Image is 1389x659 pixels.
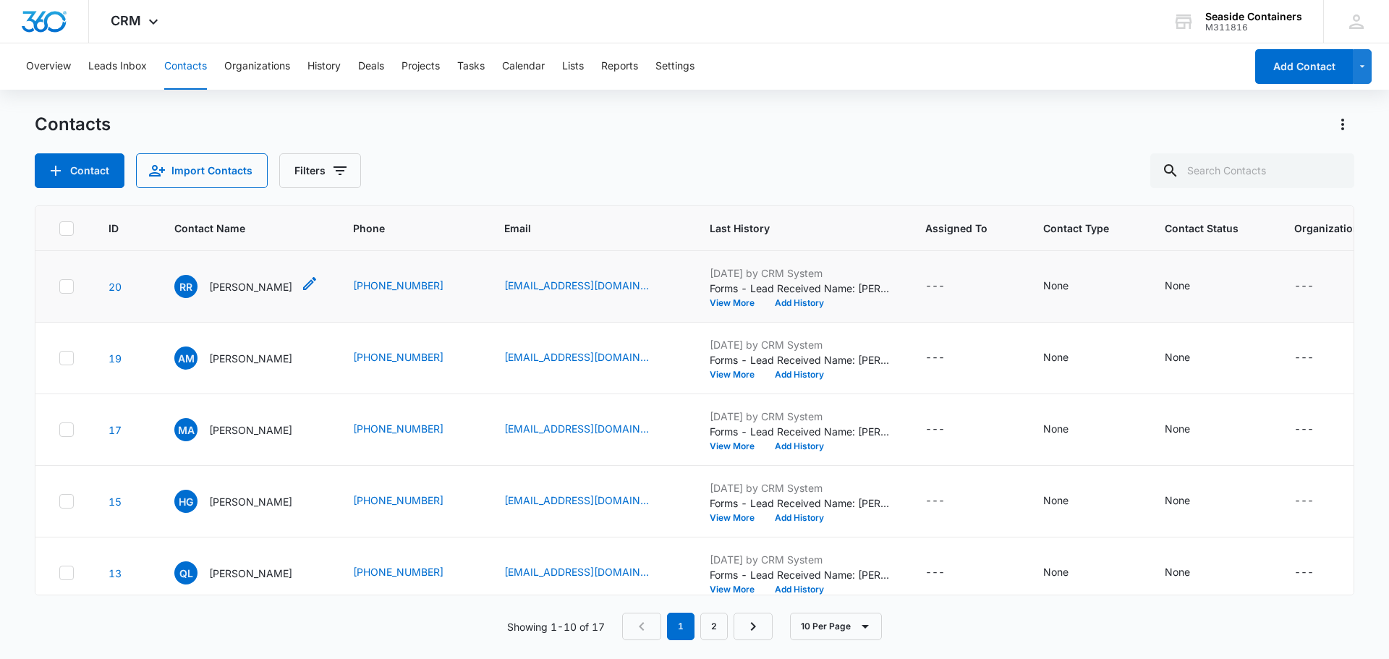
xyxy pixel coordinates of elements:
[109,281,122,293] a: Navigate to contact details page for Robert Ramirez
[174,346,197,370] span: AM
[1294,278,1314,295] div: ---
[1294,349,1314,367] div: ---
[174,490,197,513] span: HG
[164,43,207,90] button: Contacts
[174,221,297,236] span: Contact Name
[1043,349,1095,367] div: Contact Type - None - Select to Edit Field
[1165,564,1216,582] div: Contact Status - None - Select to Edit Field
[111,13,141,28] span: CRM
[1043,278,1069,293] div: None
[601,43,638,90] button: Reports
[1165,493,1216,510] div: Contact Status - None - Select to Edit Field
[1294,564,1314,582] div: ---
[925,278,945,295] div: ---
[504,564,675,582] div: Email - qmlong87@gmail.com - Select to Edit Field
[353,493,470,510] div: Phone - (830) 522-0097 - Select to Edit Field
[667,613,694,640] em: 1
[174,490,318,513] div: Contact Name - Homer Gonzalez - Select to Edit Field
[925,493,971,510] div: Assigned To - - Select to Edit Field
[109,352,122,365] a: Navigate to contact details page for Ada Mott
[504,221,654,236] span: Email
[710,585,765,594] button: View More
[88,43,147,90] button: Leads Inbox
[209,566,292,581] p: [PERSON_NAME]
[174,275,318,298] div: Contact Name - Robert Ramirez - Select to Edit Field
[1294,564,1340,582] div: Organization - - Select to Edit Field
[1294,349,1340,367] div: Organization - - Select to Edit Field
[504,278,649,293] a: [EMAIL_ADDRESS][DOMAIN_NAME]
[209,351,292,366] p: [PERSON_NAME]
[710,514,765,522] button: View More
[502,43,545,90] button: Calendar
[109,221,119,236] span: ID
[1294,221,1359,236] span: Organization
[504,493,675,510] div: Email - ghomer19@yahoo.com - Select to Edit Field
[307,43,341,90] button: History
[1043,493,1069,508] div: None
[710,409,891,424] p: [DATE] by CRM System
[109,496,122,508] a: Navigate to contact details page for Homer Gonzalez
[35,114,111,135] h1: Contacts
[710,352,891,367] p: Forms - Lead Received Name: [PERSON_NAME] Email: [EMAIL_ADDRESS][DOMAIN_NAME] Phone: [PHONE_NUMBE...
[402,43,440,90] button: Projects
[710,281,891,296] p: Forms - Lead Received Name: [PERSON_NAME] Email: [EMAIL_ADDRESS][DOMAIN_NAME] Phone: [PHONE_NUMBE...
[174,561,318,584] div: Contact Name - Quintin Long - Select to Edit Field
[1165,421,1216,438] div: Contact Status - None - Select to Edit Field
[1165,421,1190,436] div: None
[925,493,945,510] div: ---
[1294,278,1340,295] div: Organization - - Select to Edit Field
[765,442,834,451] button: Add History
[35,153,124,188] button: Add Contact
[1205,22,1302,33] div: account id
[1165,349,1216,367] div: Contact Status - None - Select to Edit Field
[1165,221,1239,236] span: Contact Status
[710,337,891,352] p: [DATE] by CRM System
[1165,349,1190,365] div: None
[710,370,765,379] button: View More
[353,564,470,582] div: Phone - (726) 242-3233 - Select to Edit Field
[1043,278,1095,295] div: Contact Type - None - Select to Edit Field
[209,422,292,438] p: [PERSON_NAME]
[353,349,443,365] a: [PHONE_NUMBER]
[457,43,485,90] button: Tasks
[1043,349,1069,365] div: None
[925,349,945,367] div: ---
[504,421,649,436] a: [EMAIL_ADDRESS][DOMAIN_NAME]
[174,275,197,298] span: RR
[710,424,891,439] p: Forms - Lead Received Name: [PERSON_NAME] Email: [EMAIL_ADDRESS][DOMAIN_NAME] Phone: [PHONE_NUMBE...
[353,278,443,293] a: [PHONE_NUMBER]
[174,418,318,441] div: Contact Name - Mary Ann Scott - Select to Edit Field
[1165,564,1190,579] div: None
[765,514,834,522] button: Add History
[504,493,649,508] a: [EMAIL_ADDRESS][DOMAIN_NAME]
[353,278,470,295] div: Phone - (361) 739-2221 - Select to Edit Field
[504,349,649,365] a: [EMAIL_ADDRESS][DOMAIN_NAME]
[1294,421,1314,438] div: ---
[507,619,605,634] p: Showing 1-10 of 17
[109,567,122,579] a: Navigate to contact details page for Quintin Long
[109,424,122,436] a: Navigate to contact details page for Mary Ann Scott
[504,564,649,579] a: [EMAIL_ADDRESS][DOMAIN_NAME]
[1294,421,1340,438] div: Organization - - Select to Edit Field
[925,564,945,582] div: ---
[504,349,675,367] div: Email - amott@cecnrg.com - Select to Edit Field
[353,564,443,579] a: [PHONE_NUMBER]
[622,613,773,640] nav: Pagination
[279,153,361,188] button: Filters
[655,43,694,90] button: Settings
[710,442,765,451] button: View More
[1294,493,1340,510] div: Organization - - Select to Edit Field
[504,421,675,438] div: Email - gma12mary@yahoo.com - Select to Edit Field
[26,43,71,90] button: Overview
[1165,278,1190,293] div: None
[1150,153,1354,188] input: Search Contacts
[925,564,971,582] div: Assigned To - - Select to Edit Field
[1043,421,1095,438] div: Contact Type - None - Select to Edit Field
[1043,221,1109,236] span: Contact Type
[734,613,773,640] a: Next Page
[710,552,891,567] p: [DATE] by CRM System
[925,421,945,438] div: ---
[700,613,728,640] a: Page 2
[765,299,834,307] button: Add History
[353,493,443,508] a: [PHONE_NUMBER]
